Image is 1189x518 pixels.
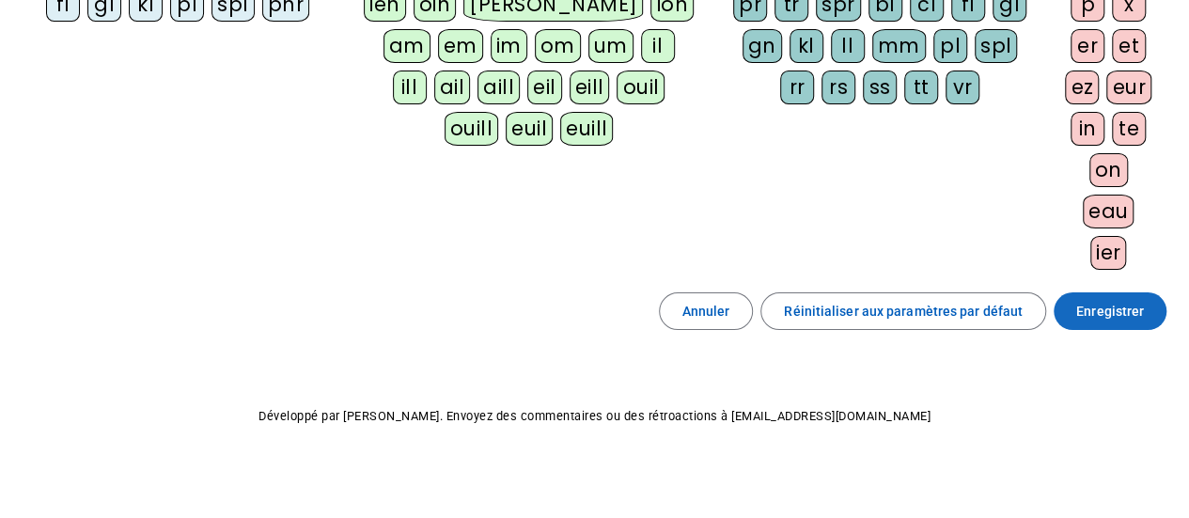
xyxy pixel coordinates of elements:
div: te [1112,112,1146,146]
div: pl [933,29,967,63]
div: tt [904,71,938,104]
div: em [438,29,483,63]
div: rs [821,71,855,104]
div: gn [743,29,782,63]
div: rr [780,71,814,104]
div: am [383,29,430,63]
p: Développé par [PERSON_NAME]. Envoyez des commentaires ou des rétroactions à [EMAIL_ADDRESS][DOMAI... [15,405,1174,428]
div: eil [527,71,562,104]
button: Réinitialiser aux paramètres par défaut [760,292,1046,330]
div: om [535,29,581,63]
div: euill [560,112,613,146]
div: et [1112,29,1146,63]
div: eur [1106,71,1151,104]
div: on [1089,153,1128,187]
div: eill [570,71,610,104]
div: euil [506,112,553,146]
div: in [1071,112,1104,146]
div: er [1071,29,1104,63]
div: ier [1090,236,1127,270]
div: mm [872,29,926,63]
span: Annuler [682,300,730,322]
span: Réinitialiser aux paramètres par défaut [784,300,1023,322]
div: ll [831,29,865,63]
div: ouil [617,71,665,104]
div: ill [393,71,427,104]
div: ez [1065,71,1099,104]
div: eau [1083,195,1134,228]
div: kl [790,29,823,63]
div: ouill [445,112,498,146]
div: im [491,29,527,63]
div: aill [477,71,520,104]
div: ss [863,71,897,104]
span: Enregistrer [1076,300,1144,322]
button: Enregistrer [1054,292,1166,330]
div: ail [434,71,471,104]
div: um [588,29,634,63]
div: il [641,29,675,63]
div: spl [975,29,1018,63]
div: vr [946,71,979,104]
button: Annuler [659,292,754,330]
